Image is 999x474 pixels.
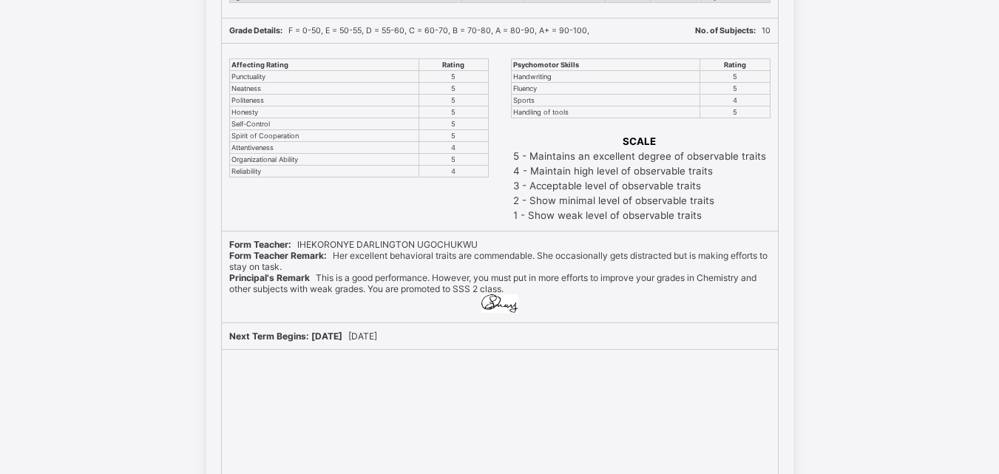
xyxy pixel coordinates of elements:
[511,95,700,106] td: Sports
[229,95,419,106] td: Politeness
[512,179,767,192] td: 3 - Acceptable level of observable traits
[229,239,291,250] b: Form Teacher:
[229,331,342,342] b: Next Term Begins: [DATE]
[511,106,700,118] td: Handling of tools
[700,106,770,118] td: 5
[419,142,488,154] td: 4
[512,194,767,207] td: 2 - Show minimal level of observable traits
[229,154,419,166] td: Organizational Ability
[229,118,419,130] td: Self-Control
[229,106,419,118] td: Honesty
[700,71,770,83] td: 5
[229,26,589,35] span: F = 0-50, E = 50-55, D = 55-60, C = 60-70, B = 70-80, A = 80-90, A+ = 90-100,
[419,83,488,95] td: 5
[419,59,488,71] th: Rating
[511,83,700,95] td: Fluency
[511,71,700,83] td: Handwriting
[229,250,768,272] span: Her excellent behavioral traits are commendable. She occasionally gets distracted but is making e...
[512,164,767,177] td: 4 - Maintain high level of observable traits
[229,130,419,142] td: Spirit of Cooperation
[229,142,419,154] td: Attentiveness
[419,118,488,130] td: 5
[229,272,756,294] span: This is a good performance. However, you must put in more efforts to improve your grades in Chemi...
[512,135,767,148] th: SCALE
[419,130,488,142] td: 5
[229,331,377,342] span: [DATE]
[700,59,770,71] th: Rating
[700,95,770,106] td: 4
[229,71,419,83] td: Punctuality
[229,239,478,250] span: IHEKORONYE DARLINGTON UGOCHUKWU
[419,95,488,106] td: 5
[695,26,771,35] span: 10
[512,209,767,222] td: 1 - Show weak level of observable traits
[419,71,488,83] td: 5
[229,250,327,261] b: Form Teacher Remark:
[229,272,310,283] b: Principal's Remark
[700,83,770,95] td: 5
[419,166,488,177] td: 4
[229,166,419,177] td: Reliability
[512,149,767,163] td: 5 - Maintains an excellent degree of observable traits
[695,26,756,35] b: No. of Subjects:
[419,106,488,118] td: 5
[229,26,282,35] b: Grade Details:
[419,154,488,166] td: 5
[229,59,419,71] th: Affecting Rating
[511,59,700,71] th: Psychomotor Skills
[229,83,419,95] td: Neatness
